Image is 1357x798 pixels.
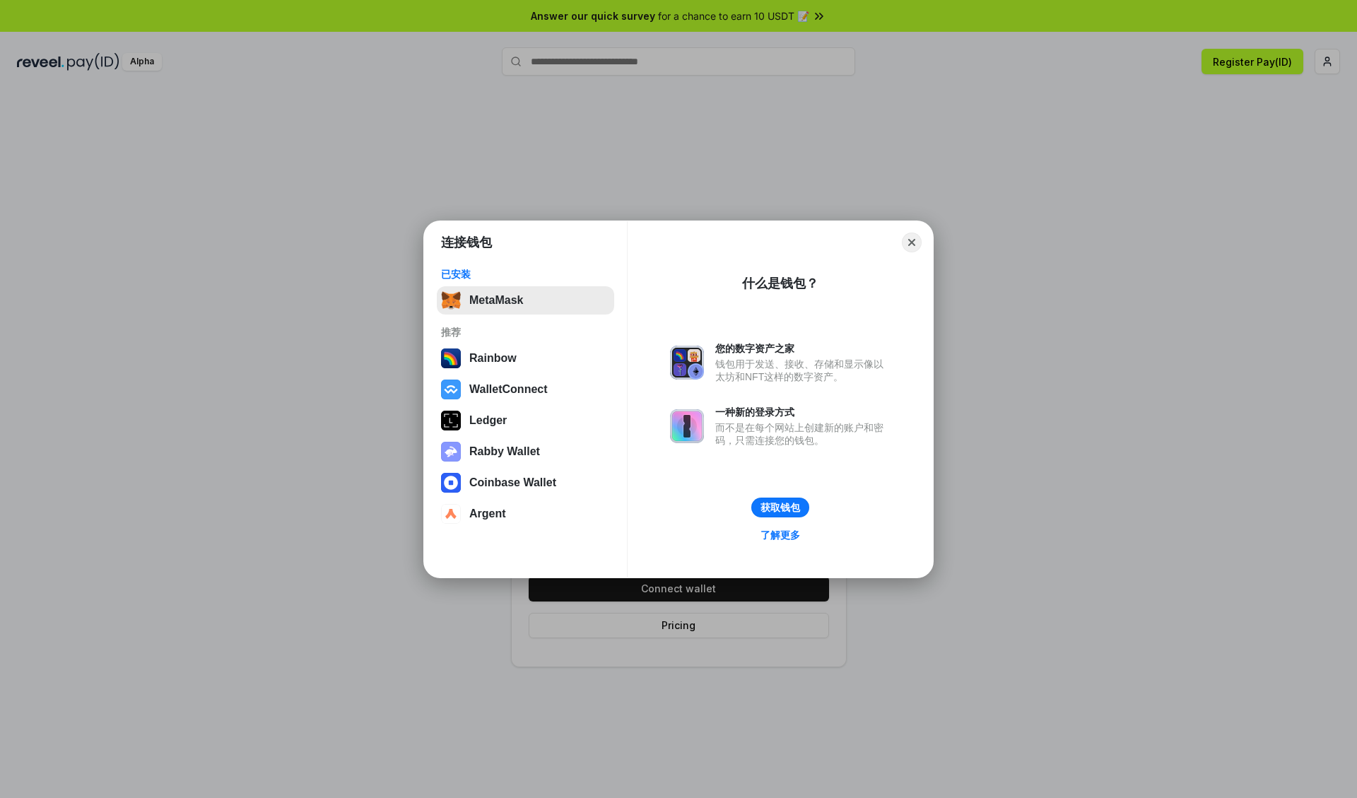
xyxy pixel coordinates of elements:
[437,406,614,435] button: Ledger
[469,352,517,365] div: Rainbow
[441,348,461,368] img: svg+xml,%3Csvg%20width%3D%22120%22%20height%3D%22120%22%20viewBox%3D%220%200%20120%20120%22%20fil...
[715,406,891,418] div: 一种新的登录方式
[469,445,540,458] div: Rabby Wallet
[441,473,461,493] img: svg+xml,%3Csvg%20width%3D%2228%22%20height%3D%2228%22%20viewBox%3D%220%200%2028%2028%22%20fill%3D...
[751,498,809,517] button: 获取钱包
[441,442,461,462] img: svg+xml,%3Csvg%20xmlns%3D%22http%3A%2F%2Fwww.w3.org%2F2000%2Fsvg%22%20fill%3D%22none%22%20viewBox...
[441,380,461,399] img: svg+xml,%3Csvg%20width%3D%2228%22%20height%3D%2228%22%20viewBox%3D%220%200%2028%2028%22%20fill%3D...
[441,504,461,524] img: svg+xml,%3Csvg%20width%3D%2228%22%20height%3D%2228%22%20viewBox%3D%220%200%2028%2028%22%20fill%3D...
[437,375,614,404] button: WalletConnect
[469,414,507,427] div: Ledger
[752,526,809,544] a: 了解更多
[441,326,610,339] div: 推荐
[437,500,614,528] button: Argent
[715,358,891,383] div: 钱包用于发送、接收、存储和显示像以太坊和NFT这样的数字资产。
[441,411,461,430] img: svg+xml,%3Csvg%20xmlns%3D%22http%3A%2F%2Fwww.w3.org%2F2000%2Fsvg%22%20width%3D%2228%22%20height%3...
[760,501,800,514] div: 获取钱包
[437,344,614,372] button: Rainbow
[437,469,614,497] button: Coinbase Wallet
[670,409,704,443] img: svg+xml,%3Csvg%20xmlns%3D%22http%3A%2F%2Fwww.w3.org%2F2000%2Fsvg%22%20fill%3D%22none%22%20viewBox...
[742,275,818,292] div: 什么是钱包？
[469,383,548,396] div: WalletConnect
[441,234,492,251] h1: 连接钱包
[902,233,922,252] button: Close
[437,286,614,315] button: MetaMask
[441,268,610,281] div: 已安装
[760,529,800,541] div: 了解更多
[469,476,556,489] div: Coinbase Wallet
[670,346,704,380] img: svg+xml,%3Csvg%20xmlns%3D%22http%3A%2F%2Fwww.w3.org%2F2000%2Fsvg%22%20fill%3D%22none%22%20viewBox...
[469,294,523,307] div: MetaMask
[469,507,506,520] div: Argent
[715,421,891,447] div: 而不是在每个网站上创建新的账户和密码，只需连接您的钱包。
[441,291,461,310] img: svg+xml,%3Csvg%20fill%3D%22none%22%20height%3D%2233%22%20viewBox%3D%220%200%2035%2033%22%20width%...
[437,438,614,466] button: Rabby Wallet
[715,342,891,355] div: 您的数字资产之家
